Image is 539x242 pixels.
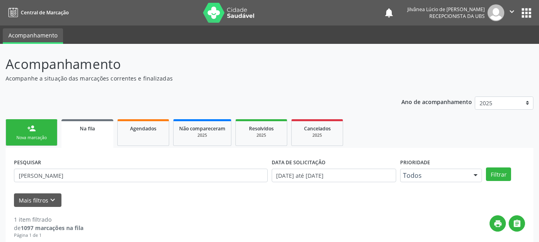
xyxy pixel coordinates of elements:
span: Todos [403,171,466,179]
i: print [494,219,502,228]
div: Nova marcação [12,135,51,141]
button: print [490,215,506,232]
label: Prioridade [400,156,430,169]
span: Central de Marcação [21,9,69,16]
strong: 1097 marcações na fila [21,224,83,232]
span: Não compareceram [179,125,225,132]
div: 2025 [297,132,337,138]
i:  [513,219,521,228]
div: 2025 [179,132,225,138]
p: Ano de acompanhamento [401,96,472,106]
img: img [488,4,504,21]
span: Recepcionista da UBS [429,13,485,20]
button: Mais filtroskeyboard_arrow_down [14,193,61,207]
div: de [14,224,83,232]
button:  [509,215,525,232]
i:  [507,7,516,16]
button: notifications [383,7,395,18]
label: DATA DE SOLICITAÇÃO [272,156,326,169]
div: 1 item filtrado [14,215,83,224]
div: Jilvânea Lúcio de [PERSON_NAME] [407,6,485,13]
div: Página 1 de 1 [14,232,83,239]
div: 2025 [241,132,281,138]
button:  [504,4,519,21]
span: Resolvidos [249,125,274,132]
label: PESQUISAR [14,156,41,169]
a: Central de Marcação [6,6,69,19]
input: Selecione um intervalo [272,169,397,182]
button: Filtrar [486,167,511,181]
span: Cancelados [304,125,331,132]
i: keyboard_arrow_down [48,196,57,205]
input: Nome, CNS [14,169,268,182]
span: Na fila [80,125,95,132]
p: Acompanhamento [6,54,375,74]
button: apps [519,6,533,20]
p: Acompanhe a situação das marcações correntes e finalizadas [6,74,375,83]
a: Acompanhamento [3,28,63,44]
span: Agendados [130,125,156,132]
div: person_add [27,124,36,133]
